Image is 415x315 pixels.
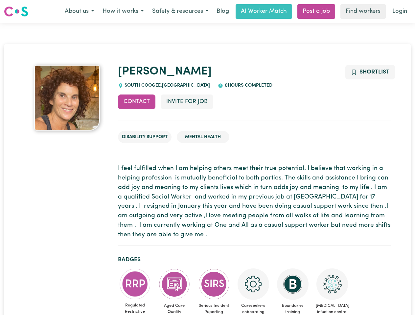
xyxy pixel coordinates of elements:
[297,4,335,19] a: Post a job
[98,5,148,18] button: How it works
[60,5,98,18] button: About us
[198,268,230,300] img: CS Academy: Serious Incident Reporting Scheme course completed
[340,4,386,19] a: Find workers
[118,94,155,109] button: Contact
[345,65,395,79] button: Add to shortlist
[359,69,389,75] span: Shortlist
[123,83,210,88] span: SOUTH COOGEE , [GEOGRAPHIC_DATA]
[277,268,309,300] img: CS Academy: Boundaries in care and support work course completed
[148,5,213,18] button: Safety & resources
[177,131,229,143] li: Mental Health
[4,6,28,17] img: Careseekers logo
[223,83,272,88] span: 0 hours completed
[119,268,151,300] img: CS Academy: Regulated Restrictive Practices course completed
[118,256,391,263] h2: Badges
[118,66,212,77] a: [PERSON_NAME]
[213,4,233,19] a: Blog
[388,4,411,19] a: Login
[24,65,110,131] a: Belinda's profile picture'
[238,268,269,300] img: CS Academy: Careseekers Onboarding course completed
[161,94,213,109] button: Invite for Job
[34,65,100,131] img: Belinda
[236,4,292,19] a: AI Worker Match
[4,4,28,19] a: Careseekers logo
[118,164,391,240] p: I feel fulfilled when I am helping others meet their true potential. I believe that working in a ...
[159,268,190,300] img: CS Academy: Aged Care Quality Standards & Code of Conduct course completed
[118,131,172,143] li: Disability Support
[316,268,348,300] img: CS Academy: COVID-19 Infection Control Training course completed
